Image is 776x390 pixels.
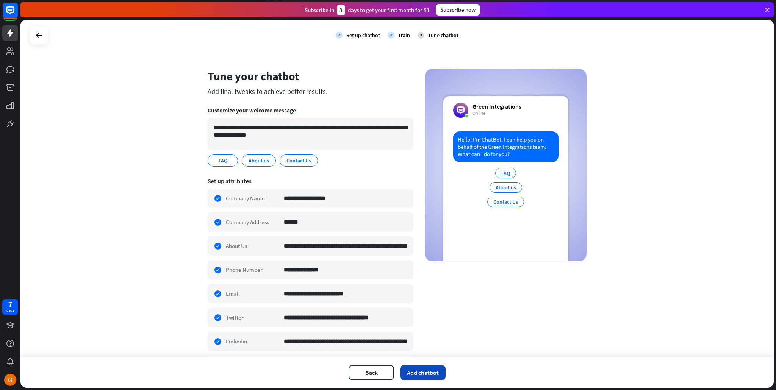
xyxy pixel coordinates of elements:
[208,69,413,83] div: Tune your chatbot
[490,182,522,193] div: About us
[337,5,345,15] div: 3
[2,299,18,315] a: 7 days
[472,103,521,110] div: Green Integrations
[495,168,516,178] div: FAQ
[453,131,559,162] div: Hello! I’m ChatBot. I can help you on behalf of the Green Integrations team. What can I do for you?
[388,32,394,39] i: check
[428,32,458,39] div: Tune chatbot
[336,32,343,39] i: check
[208,177,413,185] div: Set up attributes
[286,156,312,165] span: Contact Us
[8,301,12,308] div: 7
[436,4,480,16] div: Subscribe now
[346,32,380,39] div: Set up chatbot
[6,308,14,313] div: days
[349,365,394,380] button: Back
[398,32,410,39] div: Train
[218,156,228,165] span: FAQ
[400,365,446,380] button: Add chatbot
[208,106,413,114] div: Customize your welcome message
[418,32,424,39] div: 3
[248,156,270,165] span: About us
[472,110,521,116] div: Online
[6,3,29,26] button: Open LiveChat chat widget
[208,87,413,96] div: Add final tweaks to achieve better results.
[305,5,430,15] div: Subscribe in days to get your first month for $1
[487,197,524,207] div: Contact Us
